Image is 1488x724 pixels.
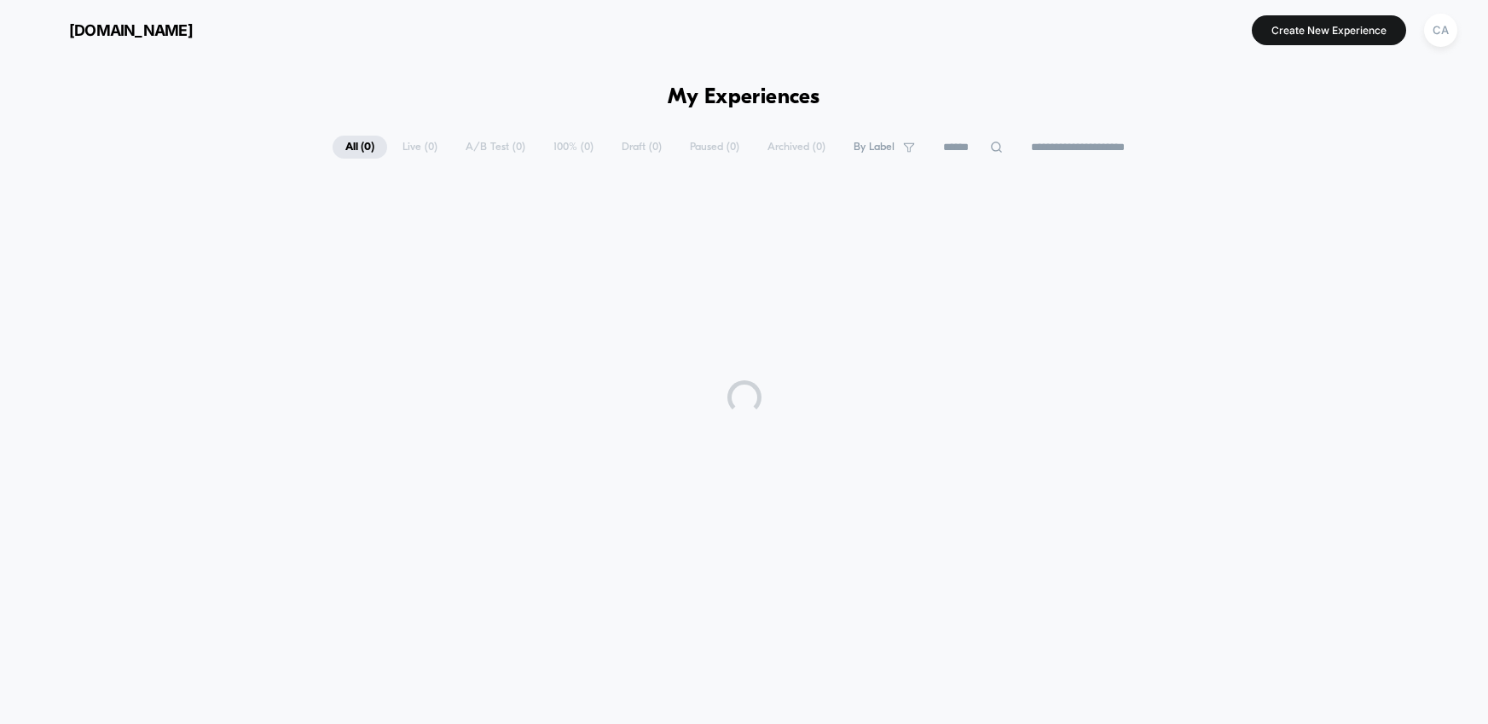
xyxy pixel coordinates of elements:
button: [DOMAIN_NAME] [26,16,198,43]
div: CA [1424,14,1457,47]
span: [DOMAIN_NAME] [69,21,193,39]
button: Create New Experience [1252,15,1406,45]
span: All ( 0 ) [333,136,387,159]
h1: My Experiences [668,85,820,110]
span: By Label [854,141,895,153]
button: CA [1419,13,1462,48]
